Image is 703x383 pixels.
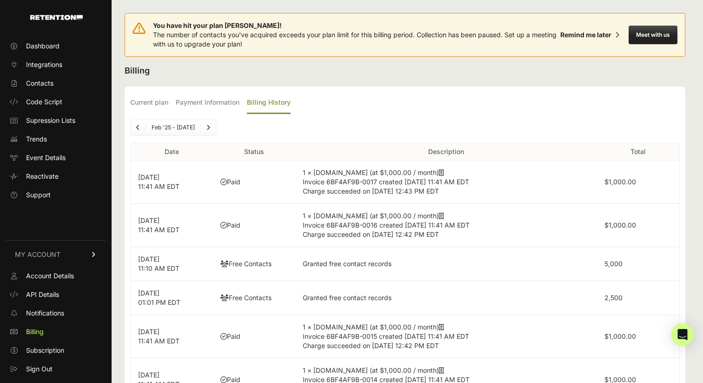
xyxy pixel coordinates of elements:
[6,39,106,54] a: Dashboard
[213,204,295,247] td: Paid
[6,324,106,339] a: Billing
[560,30,611,40] div: Remind me later
[295,143,597,161] th: Description
[213,315,295,358] td: Paid
[26,290,59,299] span: API Details
[295,281,597,315] td: Granted free contact records
[26,327,44,336] span: Billing
[213,281,295,315] td: Free Contacts
[131,120,146,135] a: Previous
[213,247,295,281] td: Free Contacts
[6,343,106,358] a: Subscription
[26,364,53,374] span: Sign Out
[303,178,469,186] span: Invoice 6BF4AF9B-0017 created [DATE] 11:41 AM EDT
[6,113,106,128] a: Supression Lists
[604,294,623,302] label: 2,500
[295,315,597,358] td: 1 × [DOMAIN_NAME] (at $1,000.00 / month)
[176,92,239,114] label: Payment Information
[6,169,106,184] a: Reactivate
[146,124,200,131] li: Feb '25 - [DATE]
[131,143,213,161] th: Date
[138,255,206,273] p: [DATE] 11:10 AM EDT
[138,327,206,346] p: [DATE] 11:41 AM EDT
[30,15,83,20] img: Retention.com
[26,134,47,144] span: Trends
[604,332,636,340] label: $1,000.00
[26,41,60,51] span: Dashboard
[26,190,51,200] span: Support
[6,287,106,302] a: API Details
[6,94,106,109] a: Code Script
[295,204,597,247] td: 1 × [DOMAIN_NAME] (at $1,000.00 / month)
[26,346,64,355] span: Subscription
[26,271,74,281] span: Account Details
[125,64,685,77] h2: Billing
[138,289,206,307] p: [DATE] 01:01 PM EDT
[295,161,597,204] td: 1 × [DOMAIN_NAME] (at $1,000.00 / month)
[6,306,106,321] a: Notifications
[303,187,439,195] span: Charge succeeded on [DATE] 12:43 PM EDT
[26,172,59,181] span: Reactivate
[604,221,636,229] label: $1,000.00
[671,323,694,346] div: Open Intercom Messenger
[295,247,597,281] td: Granted free contact records
[153,21,557,30] span: You have hit your plan [PERSON_NAME]!
[6,240,106,269] a: MY ACCOUNT
[303,221,470,229] span: Invoice 6BF4AF9B-0016 created [DATE] 11:41 AM EDT
[604,260,623,268] label: 5,000
[597,143,679,161] th: Total
[213,143,295,161] th: Status
[629,26,677,44] button: Meet with us
[26,97,62,107] span: Code Script
[303,332,469,340] span: Invoice 6BF4AF9B-0015 created [DATE] 11:41 AM EDT
[26,79,53,88] span: Contacts
[6,150,106,165] a: Event Details
[6,188,106,202] a: Support
[6,269,106,283] a: Account Details
[138,216,206,235] p: [DATE] 11:41 AM EDT
[130,92,168,114] label: Current plan
[26,116,75,125] span: Supression Lists
[303,342,439,349] span: Charge succeeded on [DATE] 12:42 PM EDT
[6,57,106,72] a: Integrations
[6,76,106,91] a: Contacts
[26,153,66,162] span: Event Details
[153,31,557,48] span: The number of contacts you've acquired exceeds your plan limit for this billing period. Collectio...
[557,27,623,43] button: Remind me later
[26,309,64,318] span: Notifications
[6,132,106,147] a: Trends
[15,250,60,259] span: MY ACCOUNT
[201,120,216,135] a: Next
[213,161,295,204] td: Paid
[138,173,206,191] p: [DATE] 11:41 AM EDT
[247,92,291,114] label: Billing History
[6,362,106,376] a: Sign Out
[604,178,636,186] label: $1,000.00
[303,230,439,238] span: Charge succeeded on [DATE] 12:42 PM EDT
[26,60,62,69] span: Integrations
